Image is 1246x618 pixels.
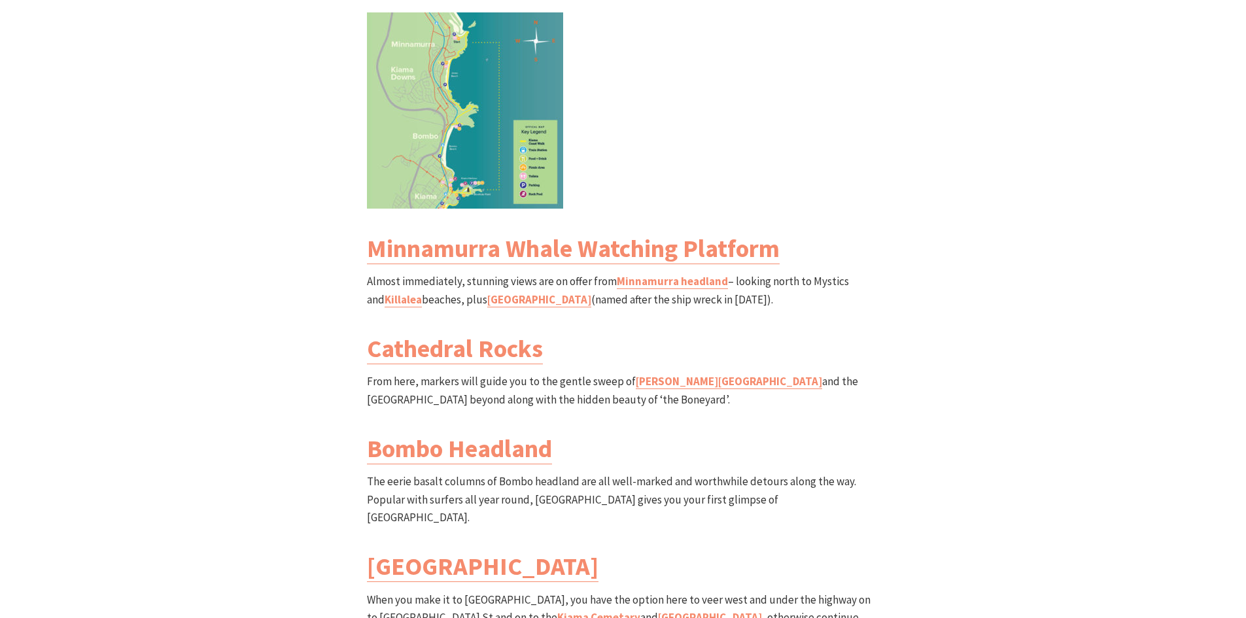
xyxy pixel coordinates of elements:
a: Bombo Headland [367,433,552,464]
p: Almost immediately, stunning views are on offer from – looking north to Mystics and beaches, plus... [367,273,880,308]
a: [GEOGRAPHIC_DATA] [487,292,591,307]
a: Minnamurra Whale Watching Platform [367,233,780,264]
a: [PERSON_NAME][GEOGRAPHIC_DATA] [636,374,822,389]
a: Killalea [385,292,422,307]
a: Minnamurra headland [617,274,728,289]
a: [GEOGRAPHIC_DATA] [367,551,598,582]
a: Cathedral Rocks [367,333,543,364]
p: From here, markers will guide you to the gentle sweep of and the [GEOGRAPHIC_DATA] beyond along w... [367,373,880,408]
img: Kiama Coast Walk North Section [367,12,563,209]
p: The eerie basalt columns of Bombo headland are all well-marked and worthwhile detours along the w... [367,473,880,526]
